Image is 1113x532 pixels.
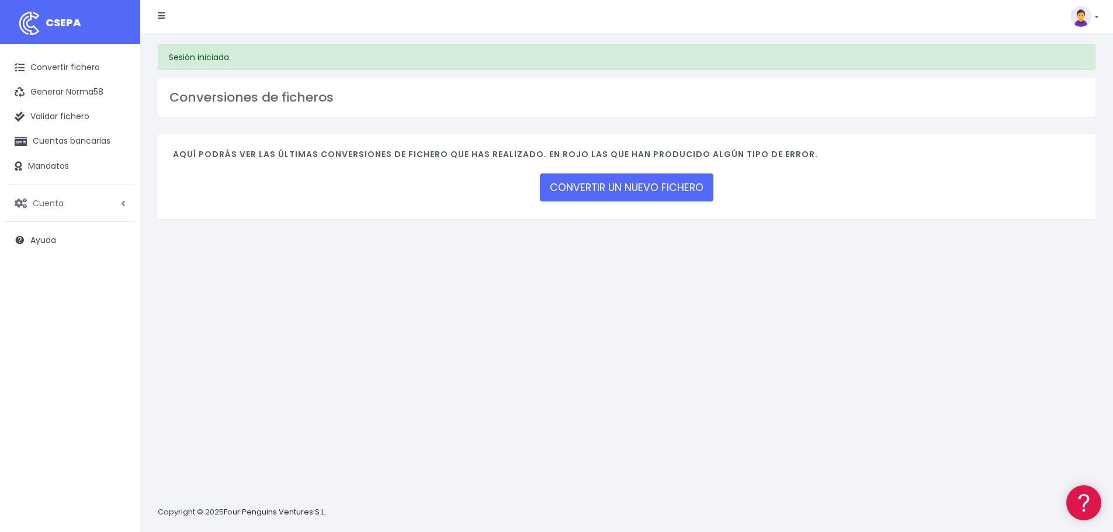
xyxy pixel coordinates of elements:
a: Generar Norma58 [6,80,134,105]
h3: Conversiones de ficheros [169,90,1084,105]
span: Cuenta [33,197,64,208]
img: logo [15,9,44,38]
a: Four Penguins Ventures S.L. [224,506,326,517]
a: Ayuda [6,228,134,252]
span: Ayuda [30,234,56,246]
a: Convertir fichero [6,55,134,80]
a: Validar fichero [6,105,134,129]
a: Cuenta [6,191,134,215]
span: CSEPA [46,15,81,30]
p: Copyright © 2025 . [158,506,328,519]
div: Sesión iniciada. [158,44,1095,70]
img: profile [1070,6,1091,27]
a: CONVERTIR UN NUEVO FICHERO [540,173,713,201]
h4: Aquí podrás ver las últimas conversiones de fichero que has realizado. En rojo las que han produc... [173,149,1080,165]
a: Cuentas bancarias [6,129,134,154]
a: Mandatos [6,154,134,179]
